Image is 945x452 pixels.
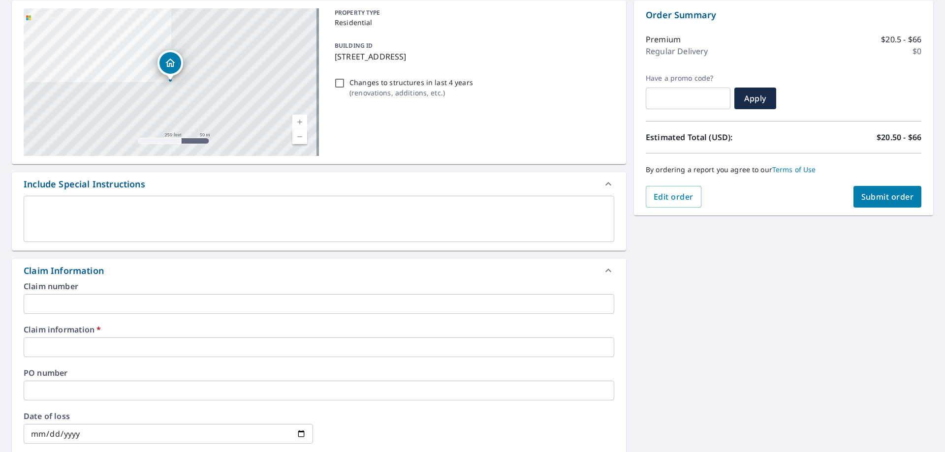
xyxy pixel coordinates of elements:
[881,33,921,45] p: $20.5 - $66
[292,115,307,129] a: Current Level 17, Zoom In
[646,8,921,22] p: Order Summary
[292,129,307,144] a: Current Level 17, Zoom Out
[861,191,914,202] span: Submit order
[24,282,614,290] label: Claim number
[734,88,776,109] button: Apply
[24,178,145,191] div: Include Special Instructions
[646,74,730,83] label: Have a promo code?
[12,172,626,196] div: Include Special Instructions
[646,165,921,174] p: By ordering a report you agree to our
[772,165,816,174] a: Terms of Use
[24,326,614,333] label: Claim information
[24,412,313,420] label: Date of loss
[349,77,473,88] p: Changes to structures in last 4 years
[646,45,708,57] p: Regular Delivery
[24,369,614,377] label: PO number
[335,8,610,17] p: PROPERTY TYPE
[335,17,610,28] p: Residential
[913,45,921,57] p: $0
[335,51,610,62] p: [STREET_ADDRESS]
[853,186,922,208] button: Submit order
[157,50,183,81] div: Dropped pin, building 1, Residential property, 32 Mount Pleasant St North Brookfield, MA 01535
[646,33,681,45] p: Premium
[349,88,473,98] p: ( renovations, additions, etc. )
[646,131,784,143] p: Estimated Total (USD):
[877,131,921,143] p: $20.50 - $66
[646,186,701,208] button: Edit order
[654,191,693,202] span: Edit order
[335,41,373,50] p: BUILDING ID
[742,93,768,104] span: Apply
[24,264,104,277] div: Claim Information
[12,259,626,282] div: Claim Information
